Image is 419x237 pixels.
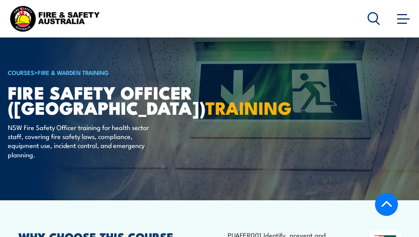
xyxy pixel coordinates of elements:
a: COURSES [8,68,34,77]
h6: > [8,68,200,77]
strong: TRAINING [205,94,292,121]
h1: FIRE SAFETY OFFICER ([GEOGRAPHIC_DATA]) [8,84,200,115]
p: NSW Fire Safety Officer training for health sector staff, covering fire safety laws, compliance, ... [8,123,150,159]
a: Fire & Warden Training [38,68,109,77]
